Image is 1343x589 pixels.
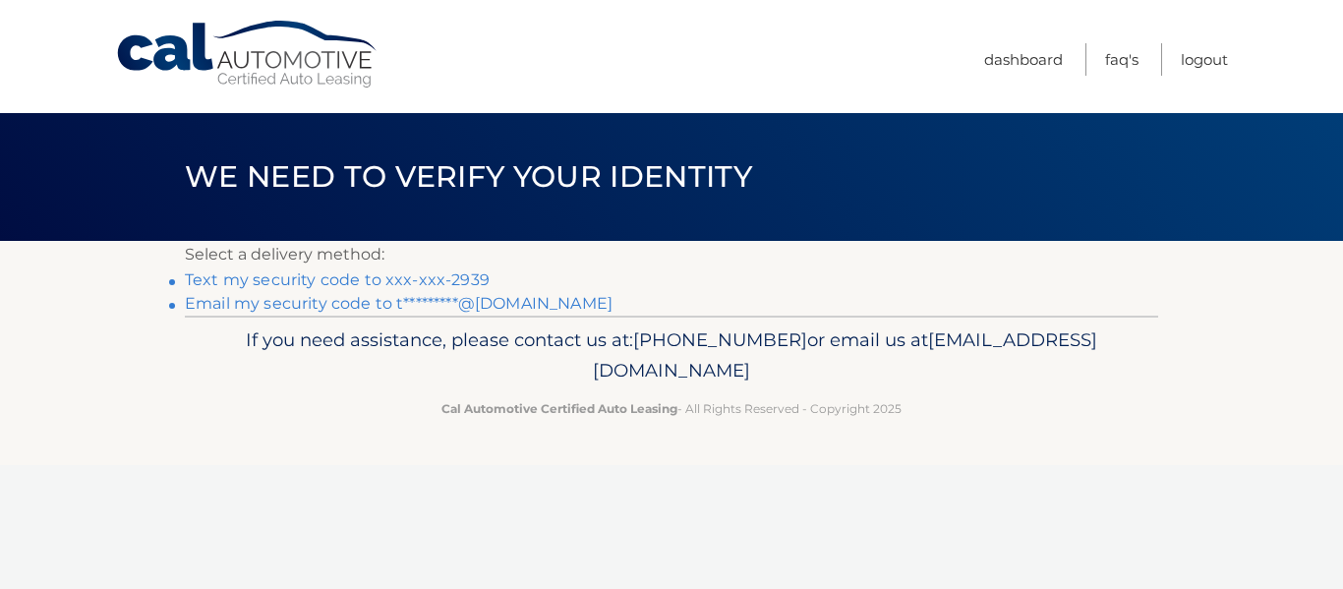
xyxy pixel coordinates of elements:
a: Text my security code to xxx-xxx-2939 [185,270,490,289]
a: Email my security code to t*********@[DOMAIN_NAME] [185,294,613,313]
p: If you need assistance, please contact us at: or email us at [198,324,1145,387]
strong: Cal Automotive Certified Auto Leasing [441,401,677,416]
a: FAQ's [1105,43,1139,76]
a: Logout [1181,43,1228,76]
a: Cal Automotive [115,20,380,89]
p: Select a delivery method: [185,241,1158,268]
span: We need to verify your identity [185,158,752,195]
a: Dashboard [984,43,1063,76]
p: - All Rights Reserved - Copyright 2025 [198,398,1145,419]
span: [PHONE_NUMBER] [633,328,807,351]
